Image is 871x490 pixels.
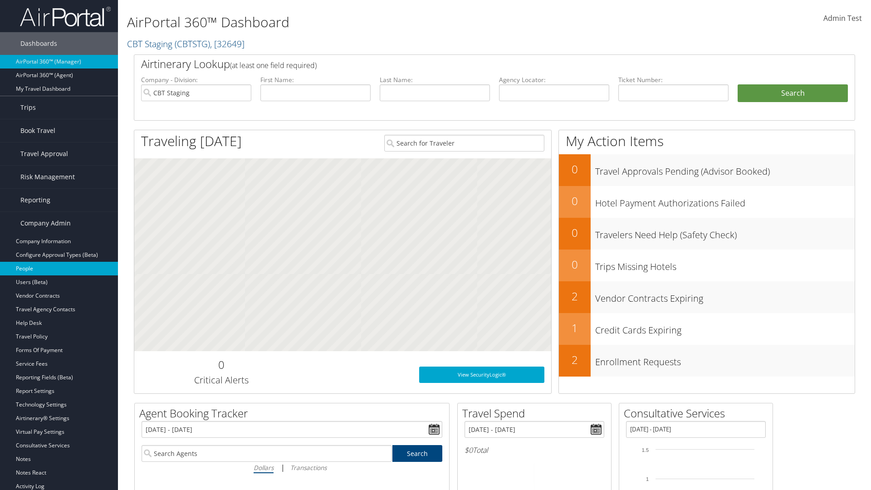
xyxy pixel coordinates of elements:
h1: AirPortal 360™ Dashboard [127,13,617,32]
input: Search for Traveler [384,135,544,152]
h2: Travel Spend [462,406,611,421]
img: airportal-logo.png [20,6,111,27]
h2: 0 [559,257,591,272]
a: 0Hotel Payment Authorizations Failed [559,186,855,218]
button: Search [738,84,848,103]
label: Last Name: [380,75,490,84]
h3: Travelers Need Help (Safety Check) [595,224,855,241]
h2: 0 [559,193,591,209]
h2: 2 [559,352,591,367]
h3: Hotel Payment Authorizations Failed [595,192,855,210]
i: Dollars [254,463,274,472]
a: 1Credit Cards Expiring [559,313,855,345]
span: (at least one field required) [230,60,317,70]
input: Search Agents [142,445,392,462]
a: Search [392,445,443,462]
span: Company Admin [20,212,71,235]
a: Admin Test [823,5,862,33]
h6: Total [465,445,604,455]
h2: 0 [559,162,591,177]
a: 2Enrollment Requests [559,345,855,377]
h3: Trips Missing Hotels [595,256,855,273]
h3: Credit Cards Expiring [595,319,855,337]
a: 2Vendor Contracts Expiring [559,281,855,313]
span: Reporting [20,189,50,211]
h2: Agent Booking Tracker [139,406,449,421]
label: First Name: [260,75,371,84]
h3: Vendor Contracts Expiring [595,288,855,305]
a: 0Travelers Need Help (Safety Check) [559,218,855,250]
span: Dashboards [20,32,57,55]
h2: 2 [559,289,591,304]
span: Travel Approval [20,142,68,165]
span: Risk Management [20,166,75,188]
span: Admin Test [823,13,862,23]
tspan: 1.5 [642,447,649,453]
a: CBT Staging [127,38,245,50]
label: Company - Division: [141,75,251,84]
h2: 0 [559,225,591,240]
tspan: 1 [646,476,649,482]
h1: Traveling [DATE] [141,132,242,151]
span: , [ 32649 ] [210,38,245,50]
div: | [142,462,442,473]
h2: 0 [141,357,301,372]
a: View SecurityLogic® [419,367,544,383]
h3: Travel Approvals Pending (Advisor Booked) [595,161,855,178]
h2: Airtinerary Lookup [141,56,788,72]
span: Trips [20,96,36,119]
span: Book Travel [20,119,55,142]
a: 0Travel Approvals Pending (Advisor Booked) [559,154,855,186]
h3: Critical Alerts [141,374,301,387]
label: Ticket Number: [618,75,729,84]
h3: Enrollment Requests [595,351,855,368]
i: Transactions [290,463,327,472]
h2: Consultative Services [624,406,773,421]
span: ( CBTSTG ) [175,38,210,50]
h2: 1 [559,320,591,336]
h1: My Action Items [559,132,855,151]
span: $0 [465,445,473,455]
a: 0Trips Missing Hotels [559,250,855,281]
label: Agency Locator: [499,75,609,84]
